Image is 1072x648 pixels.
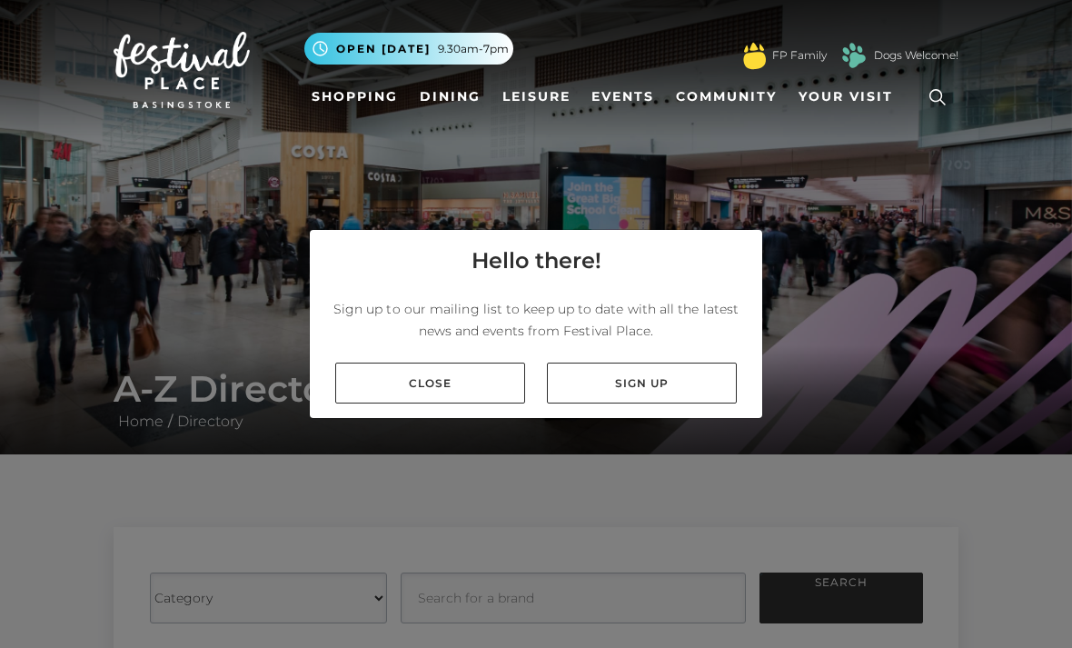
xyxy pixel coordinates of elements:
[324,298,748,342] p: Sign up to our mailing list to keep up to date with all the latest news and events from Festival ...
[304,80,405,114] a: Shopping
[584,80,661,114] a: Events
[438,41,509,57] span: 9.30am-7pm
[114,32,250,108] img: Festival Place Logo
[336,41,431,57] span: Open [DATE]
[772,47,827,64] a: FP Family
[669,80,784,114] a: Community
[471,244,601,277] h4: Hello there!
[495,80,578,114] a: Leisure
[874,47,958,64] a: Dogs Welcome!
[547,363,737,404] a: Sign up
[799,87,893,106] span: Your Visit
[335,363,525,404] a: Close
[412,80,488,114] a: Dining
[791,80,909,114] a: Your Visit
[304,33,513,65] button: Open [DATE] 9.30am-7pm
